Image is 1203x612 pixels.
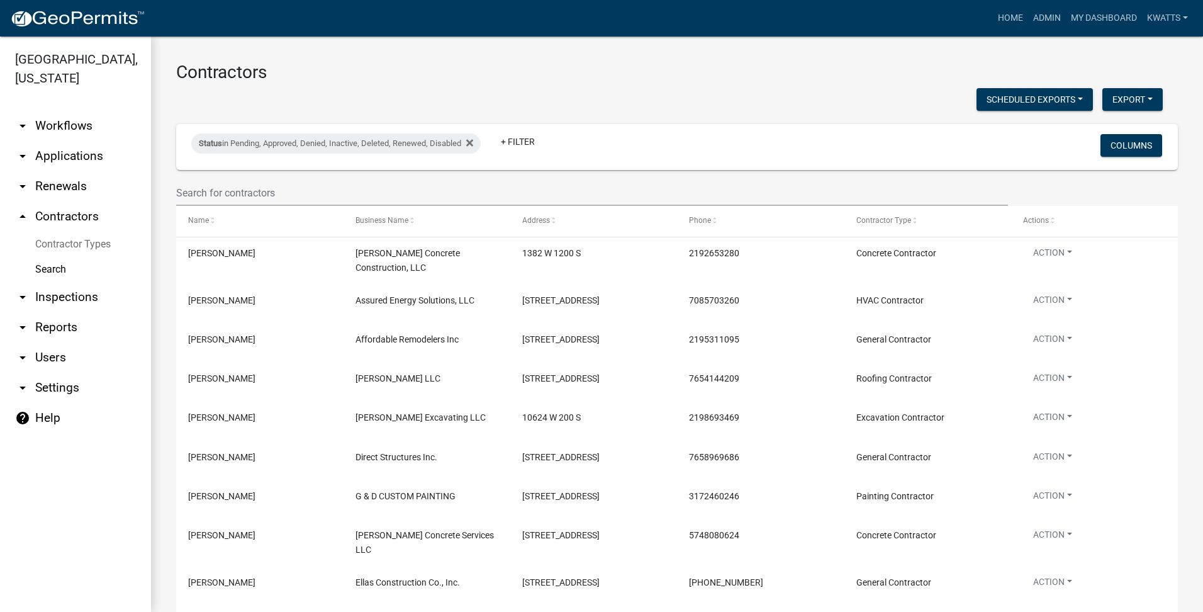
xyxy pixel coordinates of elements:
span: Direct Structures Inc. [355,452,437,462]
button: Export [1102,88,1163,111]
span: Diana Pickup [188,295,255,305]
span: 2192653280 [689,248,739,258]
span: 7085703260 [689,295,739,305]
span: Concrete Contractor [856,248,936,258]
span: 2932 N State Road 39 [522,530,600,540]
span: Ellas Construction Co., Inc. [355,577,460,587]
span: Assured Energy Solutions, LLC [355,295,474,305]
span: Phone [689,216,711,225]
span: Name [188,216,209,225]
span: 22530 S Center Rd [522,295,600,305]
span: 219-938-0860 [689,577,763,587]
button: Action [1023,332,1082,351]
span: Affordable Remodelers Inc [355,334,459,344]
i: arrow_drop_up [15,209,30,224]
button: Action [1023,293,1082,312]
a: Admin [1028,6,1066,30]
span: Status [199,139,222,148]
span: Excavation Contractor [856,412,944,422]
datatable-header-cell: Address [510,206,677,236]
span: Brittany Clark [188,248,255,258]
button: Columns [1100,134,1162,157]
a: My Dashboard [1066,6,1142,30]
span: General Contractor [856,577,931,587]
span: 4207 Oak Grove Dr. [522,334,600,344]
span: Painting Contractor [856,491,934,501]
span: 7917 Camby Rd [522,373,600,383]
span: 10624 W 200 S [522,412,581,422]
span: Daniel Garcia [188,452,255,462]
i: arrow_drop_down [15,320,30,335]
div: in Pending, Approved, Denied, Inactive, Deleted, Renewed, Disabled [191,133,481,154]
i: arrow_drop_down [15,290,30,305]
input: Search for contractors [176,180,1008,206]
span: Concrete Contractor [856,530,936,540]
i: arrow_drop_down [15,179,30,194]
span: G & D CUSTOM PAINTING [355,491,456,501]
datatable-header-cell: Actions [1011,206,1178,236]
i: help [15,411,30,426]
datatable-header-cell: Phone [677,206,844,236]
span: 3658 CHOKECHERRY LN [522,491,600,501]
button: Action [1023,489,1082,507]
span: Business Name [355,216,408,225]
span: Blake Scheurich [188,412,255,422]
button: Scheduled Exports [976,88,1093,111]
span: Kevin Kleemann [188,334,255,344]
a: + Filter [491,130,545,153]
span: Actions [1023,216,1049,225]
span: 3172460246 [689,491,739,501]
a: Home [993,6,1028,30]
button: Action [1023,411,1082,429]
span: Carlos Rincon [188,530,255,540]
span: 3810 E 7th Avenue [522,577,600,587]
span: 1382 W 1200 S [522,248,581,258]
span: 7658969686 [689,452,739,462]
span: 2195311095 [689,334,739,344]
i: arrow_drop_down [15,149,30,164]
span: 5748080624 [689,530,739,540]
span: 7654144209 [689,373,739,383]
button: Action [1023,528,1082,547]
i: arrow_drop_down [15,380,30,395]
span: 2198693469 [689,412,739,422]
span: Selene Lopez LLC [355,373,440,383]
button: Action [1023,246,1082,264]
i: arrow_drop_down [15,350,30,365]
span: Scheurich Excavating LLC [355,412,486,422]
datatable-header-cell: Business Name [343,206,510,236]
span: 4400 E Centennial Ave [522,452,600,462]
span: Clark Concrete Construction, LLC [355,248,460,273]
a: Kwatts [1142,6,1193,30]
span: Roofing Contractor [856,373,932,383]
button: Action [1023,450,1082,468]
span: General Contractor [856,452,931,462]
h3: Contractors [176,62,1178,83]
span: General Contractor [856,334,931,344]
datatable-header-cell: Name [176,206,343,236]
span: Contractor Type [856,216,911,225]
button: Action [1023,371,1082,390]
span: Selene Lopez [188,373,255,383]
span: HVAC Contractor [856,295,924,305]
i: arrow_drop_down [15,118,30,133]
span: Rincon Concrete Services LLC [355,530,494,555]
button: Action [1023,575,1082,594]
span: DICMAR PEREZ [188,491,255,501]
datatable-header-cell: Contractor Type [844,206,1010,236]
span: Address [522,216,550,225]
span: Martin Zurbriggen [188,577,255,587]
